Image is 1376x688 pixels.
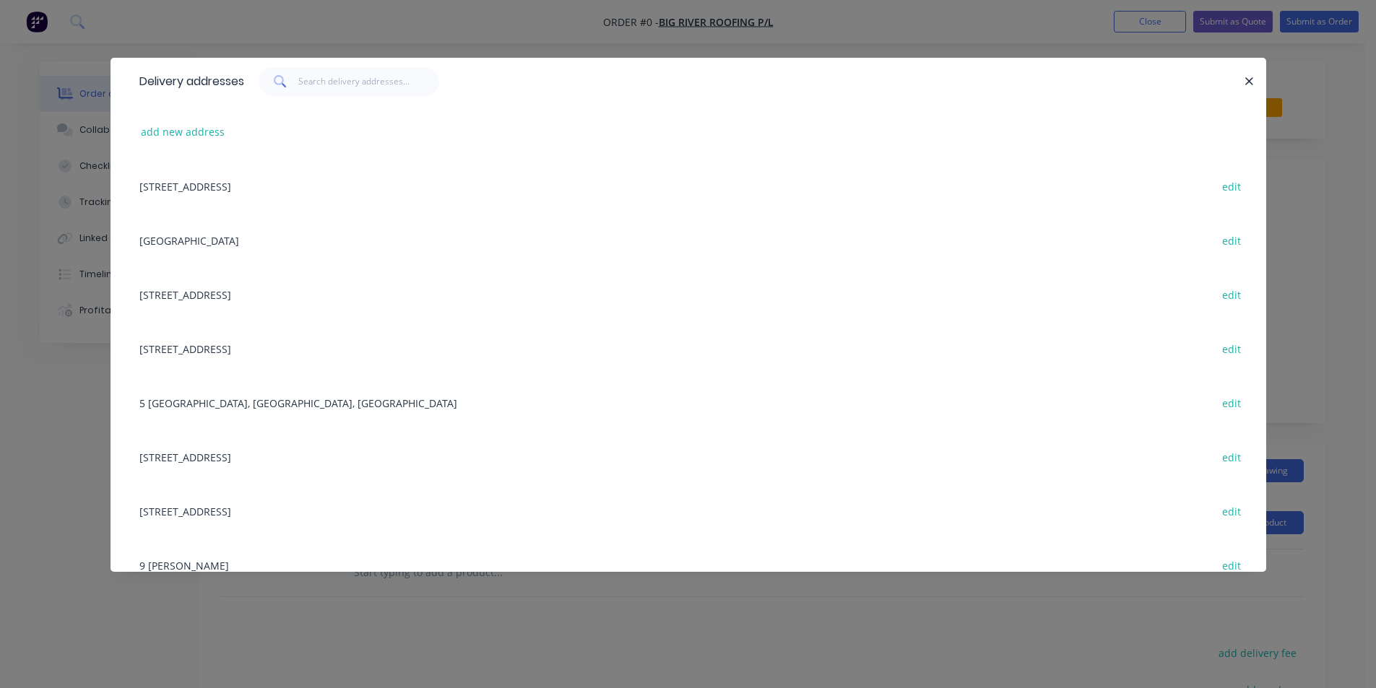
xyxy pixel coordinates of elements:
[132,58,244,105] div: Delivery addresses
[132,538,1245,592] div: 9 [PERSON_NAME]
[132,430,1245,484] div: [STREET_ADDRESS]
[132,484,1245,538] div: [STREET_ADDRESS]
[134,122,233,141] button: add new address
[1215,284,1249,304] button: edit
[132,375,1245,430] div: 5 [GEOGRAPHIC_DATA], [GEOGRAPHIC_DATA], [GEOGRAPHIC_DATA]
[132,321,1245,375] div: [STREET_ADDRESS]
[298,67,439,96] input: Search delivery addresses...
[132,213,1245,267] div: [GEOGRAPHIC_DATA]
[132,267,1245,321] div: [STREET_ADDRESS]
[1215,339,1249,358] button: edit
[1215,230,1249,250] button: edit
[132,159,1245,213] div: [STREET_ADDRESS]
[1215,393,1249,412] button: edit
[1215,501,1249,521] button: edit
[1215,555,1249,575] button: edit
[1215,176,1249,196] button: edit
[1215,447,1249,466] button: edit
